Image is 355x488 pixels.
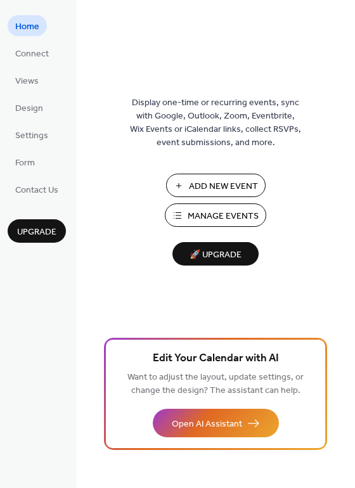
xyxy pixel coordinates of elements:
[15,157,35,170] span: Form
[130,96,301,150] span: Display one-time or recurring events, sync with Google, Outlook, Zoom, Eventbrite, Wix Events or ...
[172,242,259,266] button: 🚀 Upgrade
[8,70,46,91] a: Views
[15,48,49,61] span: Connect
[8,219,66,243] button: Upgrade
[189,180,258,193] span: Add New Event
[165,203,266,227] button: Manage Events
[188,210,259,223] span: Manage Events
[15,129,48,143] span: Settings
[180,247,251,264] span: 🚀 Upgrade
[8,151,42,172] a: Form
[127,369,304,399] span: Want to adjust the layout, update settings, or change the design? The assistant can help.
[172,418,242,431] span: Open AI Assistant
[8,97,51,118] a: Design
[8,124,56,145] a: Settings
[8,42,56,63] a: Connect
[153,409,279,437] button: Open AI Assistant
[15,20,39,34] span: Home
[17,226,56,239] span: Upgrade
[8,15,47,36] a: Home
[15,102,43,115] span: Design
[153,350,279,368] span: Edit Your Calendar with AI
[15,75,39,88] span: Views
[166,174,266,197] button: Add New Event
[8,179,66,200] a: Contact Us
[15,184,58,197] span: Contact Us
